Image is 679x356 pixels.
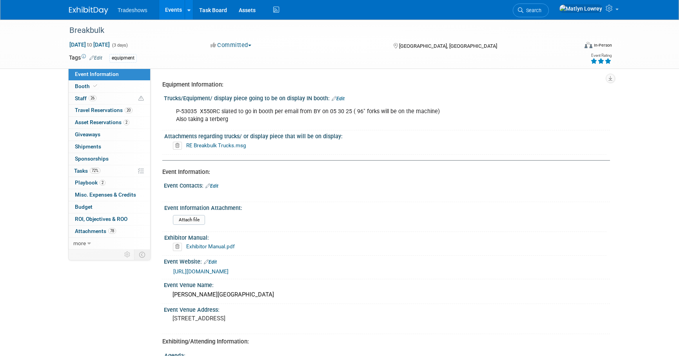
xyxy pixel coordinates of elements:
[164,304,610,314] div: Event Venue Address:
[172,315,341,322] pre: [STREET_ADDRESS]
[69,226,150,237] a: Attachments78
[123,119,129,125] span: 2
[164,232,606,242] div: Exhibitor Manual:
[75,107,133,113] span: Travel Reservations
[186,142,246,148] a: RE Breakbulk Trucks.msg
[75,143,101,150] span: Shipments
[69,141,150,153] a: Shipments
[134,249,151,260] td: Toggle Event Tabs
[138,95,144,102] span: Potential Scheduling Conflict -- at least one attendee is tagged in another overlapping event.
[69,238,150,249] a: more
[75,95,96,101] span: Staff
[399,43,497,49] span: [GEOGRAPHIC_DATA], [GEOGRAPHIC_DATA]
[164,92,610,103] div: Trucks/Equipment/ display piece going to be on display IN booth:
[164,130,606,140] div: Attachments regarding trucks/ or display piece that will be on display:
[75,204,93,210] span: Budget
[164,202,606,212] div: Event Information Attachment:
[69,213,150,225] a: ROI, Objectives & ROO
[69,201,150,213] a: Budget
[594,42,612,48] div: In-Person
[173,268,229,275] a: [URL][DOMAIN_NAME]
[531,41,612,52] div: Event Format
[164,256,610,266] div: Event Website:
[69,117,150,128] a: Asset Reservations2
[170,289,604,301] div: [PERSON_NAME][GEOGRAPHIC_DATA]
[108,228,116,234] span: 78
[164,180,610,190] div: Event Contacts:
[100,180,105,186] span: 2
[75,131,100,137] span: Giveaways
[125,107,133,113] span: 20
[74,168,100,174] span: Tasks
[69,153,150,165] a: Sponsorships
[204,259,217,265] a: Edit
[75,179,105,186] span: Playbook
[75,71,119,77] span: Event Information
[208,41,254,49] button: Committed
[75,83,99,89] span: Booth
[162,338,604,346] div: Exhibiting/Attending Information:
[69,54,102,63] td: Tags
[590,54,612,58] div: Event Rating
[89,55,102,61] a: Edit
[69,189,150,201] a: Misc. Expenses & Credits
[73,240,86,246] span: more
[93,84,97,88] i: Booth reservation complete
[171,104,524,127] div: P-53035 X550RC slated to go in booth per email from BY on 05 30 25 ( 96" forks will be on the mac...
[513,4,549,17] a: Search
[86,42,93,48] span: to
[523,7,541,13] span: Search
[69,165,150,177] a: Tasks72%
[69,93,150,105] a: Staff26
[109,54,137,62] div: equipment
[75,216,127,222] span: ROI, Objectives & ROO
[69,41,110,48] span: [DATE] [DATE]
[118,7,147,13] span: Tradeshows
[75,192,136,198] span: Misc. Expenses & Credits
[559,4,603,13] img: Matlyn Lowrey
[164,279,610,289] div: Event Venue Name:
[69,81,150,92] a: Booth
[186,243,235,249] a: Exhibitor Manual.pdf
[89,95,96,101] span: 26
[69,129,150,141] a: Giveaways
[173,244,185,249] a: Delete attachment?
[69,105,150,116] a: Travel Reservations20
[121,249,134,260] td: Personalize Event Tab Strip
[162,168,604,176] div: Event Information:
[75,228,116,234] span: Attachments
[162,81,604,89] div: Equipment Information:
[69,7,108,14] img: ExhibitDay
[67,23,566,38] div: Breakbulk
[205,183,218,189] a: Edit
[69,69,150,80] a: Event Information
[75,155,109,162] span: Sponsorships
[111,43,128,48] span: (3 days)
[585,42,592,48] img: Format-Inperson.png
[69,177,150,189] a: Playbook2
[173,143,185,148] a: Delete attachment?
[332,96,345,101] a: Edit
[75,119,129,125] span: Asset Reservations
[90,168,100,173] span: 72%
